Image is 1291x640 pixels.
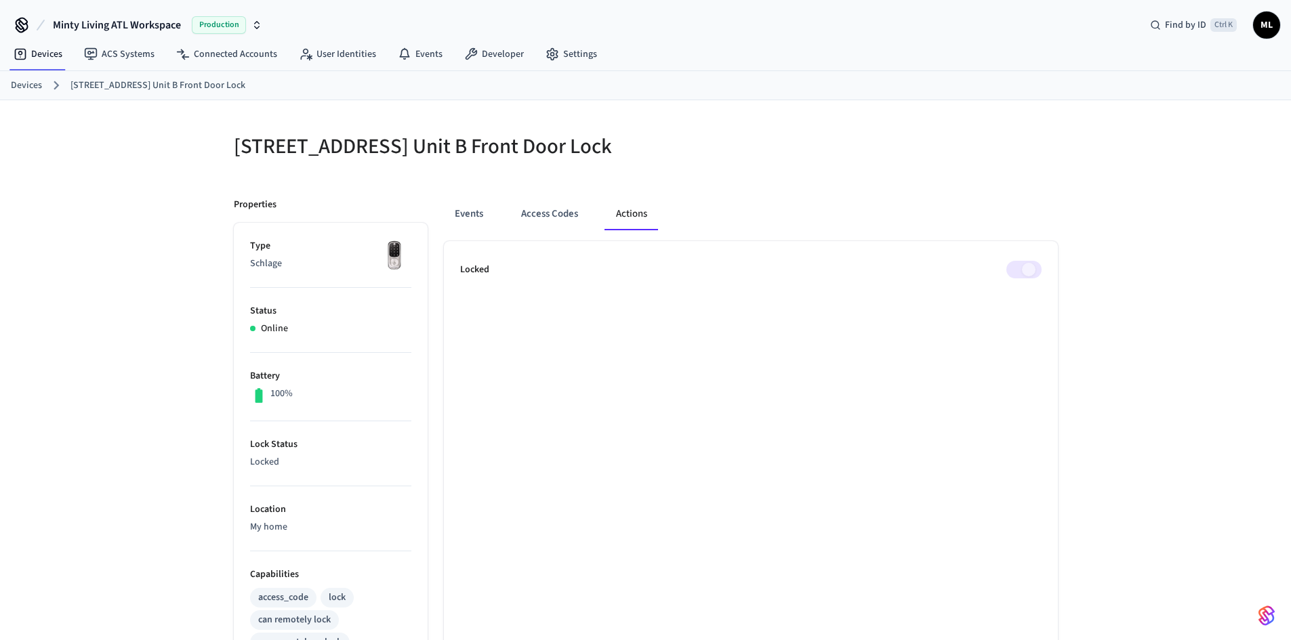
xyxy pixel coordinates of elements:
[453,42,535,66] a: Developer
[250,438,411,452] p: Lock Status
[535,42,608,66] a: Settings
[53,17,181,33] span: Minty Living ATL Workspace
[387,42,453,66] a: Events
[250,257,411,271] p: Schlage
[3,42,73,66] a: Devices
[250,568,411,582] p: Capabilities
[234,133,638,161] h5: [STREET_ADDRESS] Unit B Front Door Lock
[1210,18,1237,32] span: Ctrl K
[250,520,411,534] p: My home
[73,42,165,66] a: ACS Systems
[444,198,494,230] button: Events
[510,198,589,230] button: Access Codes
[258,591,308,605] div: access_code
[1253,12,1280,39] button: ML
[70,79,245,93] a: [STREET_ADDRESS] Unit B Front Door Lock
[460,263,489,277] p: Locked
[250,239,411,253] p: Type
[234,198,276,212] p: Properties
[288,42,387,66] a: User Identities
[250,304,411,318] p: Status
[165,42,288,66] a: Connected Accounts
[258,613,331,627] div: can remotely lock
[1139,13,1248,37] div: Find by IDCtrl K
[250,455,411,469] p: Locked
[250,503,411,517] p: Location
[1258,605,1275,626] img: SeamLogoGradient.69752ec5.svg
[1165,18,1206,32] span: Find by ID
[192,16,246,34] span: Production
[377,239,411,273] img: Yale Assure Touchscreen Wifi Smart Lock, Satin Nickel, Front
[11,79,42,93] a: Devices
[270,387,293,401] p: 100%
[444,198,1058,230] div: ant example
[250,369,411,383] p: Battery
[329,591,346,605] div: lock
[605,198,658,230] button: Actions
[261,322,288,336] p: Online
[1254,13,1279,37] span: ML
